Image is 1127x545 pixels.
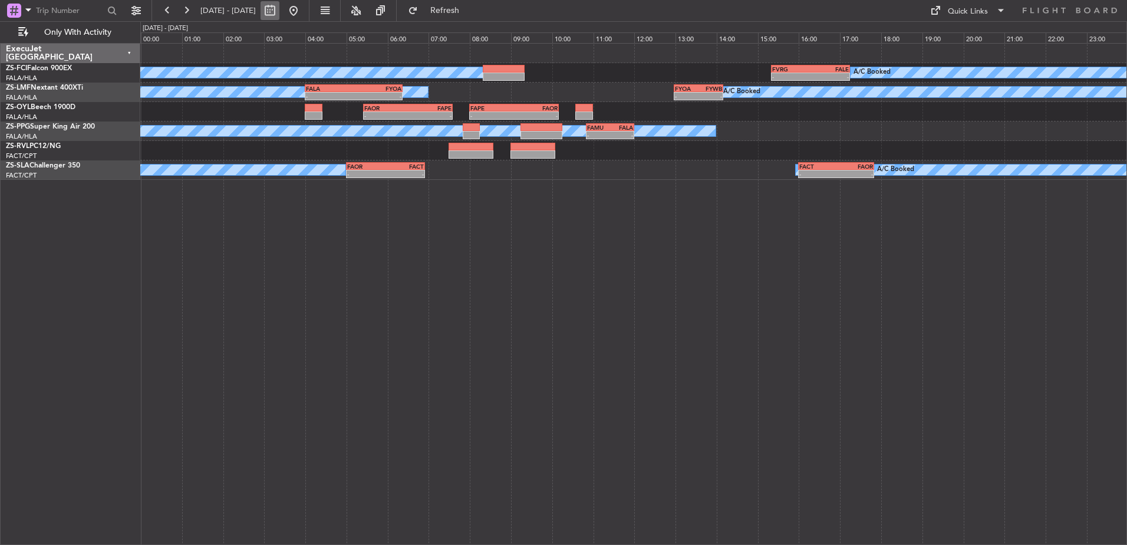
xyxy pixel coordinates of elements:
[182,32,223,43] div: 01:00
[408,104,452,111] div: FAPE
[1046,32,1087,43] div: 22:00
[717,32,758,43] div: 14:00
[6,123,95,130] a: ZS-PPGSuper King Air 200
[587,124,610,131] div: FAMU
[31,28,124,37] span: Only With Activity
[6,104,75,111] a: ZS-OYLBeech 1900D
[840,32,881,43] div: 17:00
[223,32,265,43] div: 02:00
[264,32,305,43] div: 03:00
[6,104,31,111] span: ZS-OYL
[6,171,37,180] a: FACT/CPT
[470,104,514,111] div: FAPE
[36,2,104,19] input: Trip Number
[675,93,698,100] div: -
[470,32,511,43] div: 08:00
[964,32,1005,43] div: 20:00
[836,170,873,178] div: -
[610,132,633,139] div: -
[6,84,31,91] span: ZS-LMF
[6,74,37,83] a: FALA/HLA
[364,104,408,111] div: FAOR
[470,112,514,119] div: -
[364,112,408,119] div: -
[6,132,37,141] a: FALA/HLA
[429,32,470,43] div: 07:00
[6,152,37,160] a: FACT/CPT
[1004,32,1046,43] div: 21:00
[594,32,635,43] div: 11:00
[552,32,594,43] div: 10:00
[354,85,401,92] div: FYOA
[514,112,558,119] div: -
[698,93,722,100] div: -
[810,65,849,73] div: FALE
[6,65,27,72] span: ZS-FCI
[6,143,29,150] span: ZS-RVL
[514,104,558,111] div: FAOR
[610,124,633,131] div: FALA
[881,32,922,43] div: 18:00
[6,162,29,169] span: ZS-SLA
[13,23,128,42] button: Only With Activity
[772,73,810,80] div: -
[6,93,37,102] a: FALA/HLA
[306,85,354,92] div: FALA
[698,85,722,92] div: FYWB
[799,163,836,170] div: FACT
[347,170,385,178] div: -
[6,113,37,122] a: FALA/HLA
[854,64,891,81] div: A/C Booked
[723,83,760,101] div: A/C Booked
[6,84,83,91] a: ZS-LMFNextant 400XTi
[924,1,1011,20] button: Quick Links
[675,85,698,92] div: FYOA
[948,6,988,18] div: Quick Links
[758,32,799,43] div: 15:00
[200,5,256,16] span: [DATE] - [DATE]
[772,65,810,73] div: FVRG
[922,32,964,43] div: 19:00
[347,32,388,43] div: 05:00
[675,32,717,43] div: 13:00
[403,1,473,20] button: Refresh
[6,65,72,72] a: ZS-FCIFalcon 900EX
[810,73,849,80] div: -
[420,6,470,15] span: Refresh
[511,32,552,43] div: 09:00
[6,162,80,169] a: ZS-SLAChallenger 350
[347,163,385,170] div: FAOR
[877,161,914,179] div: A/C Booked
[354,93,401,100] div: -
[385,163,424,170] div: FACT
[385,170,424,178] div: -
[306,93,354,100] div: -
[799,170,836,178] div: -
[799,32,840,43] div: 16:00
[836,163,873,170] div: FAOR
[634,32,675,43] div: 12:00
[6,123,30,130] span: ZS-PPG
[6,143,61,150] a: ZS-RVLPC12/NG
[388,32,429,43] div: 06:00
[408,112,452,119] div: -
[141,32,182,43] div: 00:00
[143,24,188,34] div: [DATE] - [DATE]
[587,132,610,139] div: -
